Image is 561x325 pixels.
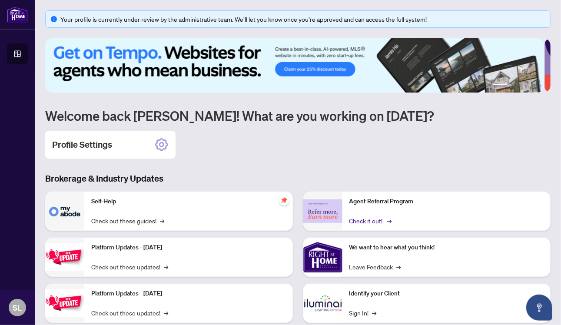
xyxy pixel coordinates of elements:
[303,199,342,223] img: Agent Referral Program
[45,172,551,185] h3: Brokerage & Industry Updates
[91,308,168,318] a: Check out these updates!→
[52,139,112,151] h2: Profile Settings
[349,289,544,298] p: Identify your Client
[349,308,377,318] a: Sign In!→
[349,197,544,206] p: Agent Referral Program
[45,38,544,93] img: Slide 0
[303,284,342,323] img: Identify your Client
[91,262,168,272] a: Check out these updates!→
[91,289,286,298] p: Platform Updates - [DATE]
[349,262,401,272] a: Leave Feedback→
[279,195,289,206] span: pushpin
[388,216,392,226] span: →
[303,238,342,277] img: We want to hear what you think!
[372,308,377,318] span: →
[45,289,84,317] img: Platform Updates - July 8, 2025
[164,262,168,272] span: →
[160,216,164,226] span: →
[60,14,545,24] div: Your profile is currently under review by the administrative team. We’ll let you know once you’re...
[45,192,84,231] img: Self-Help
[493,84,507,87] button: 1
[349,243,544,252] p: We want to hear what you think!
[91,197,286,206] p: Self-Help
[7,7,28,23] img: logo
[511,84,514,87] button: 2
[397,262,401,272] span: →
[45,243,84,271] img: Platform Updates - July 21, 2025
[91,216,164,226] a: Check out these guides!→
[91,243,286,252] p: Platform Updates - [DATE]
[518,84,521,87] button: 3
[531,84,535,87] button: 5
[538,84,542,87] button: 6
[524,84,528,87] button: 4
[45,107,551,124] h1: Welcome back [PERSON_NAME]! What are you working on [DATE]?
[51,16,57,22] span: info-circle
[13,302,22,314] span: SL
[164,308,168,318] span: →
[349,216,391,226] a: Check it out!→
[526,295,552,321] button: Open asap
